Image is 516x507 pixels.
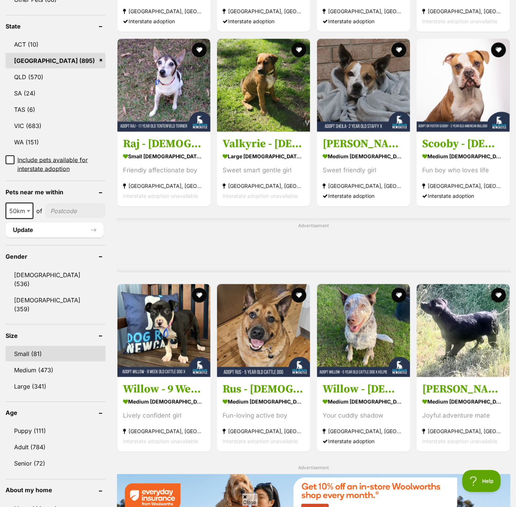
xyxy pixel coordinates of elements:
a: Adult (784) [6,440,106,455]
img: Scooby - 2 Year Old American Bulldog - American Bulldog [417,39,510,132]
img: Sheila - 2 Year Old Staffy X - American Staffordshire Terrier Dog [317,39,410,132]
img: Valkyrie - 4 Month Old Doberman X - Dobermann Dog [217,39,310,132]
header: State [6,23,106,30]
strong: [GEOGRAPHIC_DATA], [GEOGRAPHIC_DATA] [323,6,405,16]
button: favourite [292,288,306,303]
header: Size [6,332,106,339]
h3: Rus - [DEMOGRAPHIC_DATA] Cattle Dog [223,382,304,396]
div: Interstate adoption [422,191,504,201]
a: QLD (570) [6,69,106,85]
div: Interstate adoption [323,191,405,201]
a: SA (24) [6,85,106,101]
strong: medium [DEMOGRAPHIC_DATA] Dog [223,396,304,407]
header: Pets near me within [6,189,106,195]
span: Interstate adoption unavailable [422,438,497,444]
button: favourite [491,288,506,303]
div: Sweet smart gentle girl [223,165,304,175]
div: Fun boy who loves life [422,165,504,175]
a: Large (341) [6,379,106,394]
button: favourite [391,288,406,303]
button: favourite [192,43,206,57]
a: Willow - 9 Week Old Cattle Dog X medium [DEMOGRAPHIC_DATA] Dog Lively confident girl [GEOGRAPHIC_... [117,377,210,452]
div: Joyful adventure mate [422,411,504,421]
a: Valkyrie - [DEMOGRAPHIC_DATA] Doberman X large [DEMOGRAPHIC_DATA] Dog Sweet smart gentle girl [GE... [217,131,310,207]
span: Interstate adoption unavailable [123,193,198,199]
div: Interstate adoption [223,16,304,26]
strong: [GEOGRAPHIC_DATA], [GEOGRAPHIC_DATA] [323,426,405,436]
a: [PERSON_NAME] - [DEMOGRAPHIC_DATA] Staffy X medium [DEMOGRAPHIC_DATA] Dog Sweet friendly girl [GE... [317,131,410,207]
button: favourite [292,43,306,57]
div: Your cuddly shadow [323,411,405,421]
a: [DEMOGRAPHIC_DATA] (536) [6,267,106,292]
strong: [GEOGRAPHIC_DATA], [GEOGRAPHIC_DATA] [123,426,205,436]
a: [PERSON_NAME] medium [DEMOGRAPHIC_DATA] Dog Joyful adventure mate [GEOGRAPHIC_DATA], [GEOGRAPHIC_... [417,377,510,452]
h3: [PERSON_NAME] - [DEMOGRAPHIC_DATA] Staffy X [323,137,405,151]
strong: small [DEMOGRAPHIC_DATA] Dog [123,151,205,162]
span: of [36,207,42,215]
a: [DEMOGRAPHIC_DATA] (359) [6,292,106,317]
span: Interstate adoption unavailable [422,18,497,24]
img: Billie - Australian Kelpie Dog [417,284,510,377]
span: Advertisement [298,465,329,471]
strong: [GEOGRAPHIC_DATA], [GEOGRAPHIC_DATA] [422,6,504,16]
span: 50km [6,203,33,219]
h3: Willow - 9 Week Old Cattle Dog X [123,382,205,396]
h3: [PERSON_NAME] [422,382,504,396]
a: Medium (473) [6,362,106,378]
span: Close [242,493,258,506]
strong: [GEOGRAPHIC_DATA], [GEOGRAPHIC_DATA] [223,181,304,191]
h3: Willow - [DEMOGRAPHIC_DATA] Cattle Dog X Kelpie [323,382,405,396]
strong: medium [DEMOGRAPHIC_DATA] Dog [323,396,405,407]
div: Fun-loving active boy [223,411,304,421]
a: Willow - [DEMOGRAPHIC_DATA] Cattle Dog X Kelpie medium [DEMOGRAPHIC_DATA] Dog Your cuddly shadow ... [317,377,410,452]
span: Interstate adoption unavailable [223,438,298,444]
span: Include pets available for interstate adoption [17,155,106,173]
input: postcode [45,204,106,218]
h3: Raj - [DEMOGRAPHIC_DATA] Tenterfield Terrier [123,137,205,151]
img: Willow - 5 Year Old Cattle Dog X Kelpie - Australian Cattle Dog x Australian Kelpie Dog [317,284,410,377]
div: Interstate adoption [323,16,405,26]
strong: [GEOGRAPHIC_DATA], [GEOGRAPHIC_DATA] [422,181,504,191]
h3: Valkyrie - [DEMOGRAPHIC_DATA] Doberman X [223,137,304,151]
strong: large [DEMOGRAPHIC_DATA] Dog [223,151,304,162]
a: Scooby - [DEMOGRAPHIC_DATA] American Bulldog medium [DEMOGRAPHIC_DATA] Dog Fun boy who loves life... [417,131,510,207]
header: Gender [6,253,106,260]
strong: [GEOGRAPHIC_DATA], [GEOGRAPHIC_DATA] [123,6,205,16]
header: About my home [6,487,106,494]
strong: [GEOGRAPHIC_DATA], [GEOGRAPHIC_DATA] [323,181,405,191]
a: Puppy (111) [6,423,106,439]
strong: [GEOGRAPHIC_DATA], [GEOGRAPHIC_DATA] [422,426,504,436]
strong: medium [DEMOGRAPHIC_DATA] Dog [323,151,405,162]
a: TAS (6) [6,102,106,117]
img: Rus - 5 Year Old Cattle Dog - Australian Cattle Dog [217,284,310,377]
h3: Scooby - [DEMOGRAPHIC_DATA] American Bulldog [422,137,504,151]
header: Age [6,410,106,416]
div: Lively confident girl [123,411,205,421]
button: favourite [192,288,206,303]
strong: [GEOGRAPHIC_DATA], [GEOGRAPHIC_DATA] [223,6,304,16]
strong: medium [DEMOGRAPHIC_DATA] Dog [422,396,504,407]
a: Raj - [DEMOGRAPHIC_DATA] Tenterfield Terrier small [DEMOGRAPHIC_DATA] Dog Friendly affectionate b... [117,131,210,207]
div: Advertisement [117,218,510,272]
span: Interstate adoption unavailable [223,193,298,199]
a: WA (151) [6,134,106,150]
button: favourite [491,43,506,57]
a: [GEOGRAPHIC_DATA] (895) [6,53,106,68]
button: favourite [391,43,406,57]
iframe: Help Scout Beacon - Open [462,470,501,492]
a: Senior (72) [6,456,106,471]
strong: [GEOGRAPHIC_DATA], [GEOGRAPHIC_DATA] [123,181,205,191]
strong: medium [DEMOGRAPHIC_DATA] Dog [422,151,504,162]
div: Interstate adoption [123,16,205,26]
button: Update [6,223,104,238]
div: Interstate adoption [323,436,405,446]
span: Interstate adoption unavailable [123,438,198,444]
a: Include pets available for interstate adoption [6,155,106,173]
strong: medium [DEMOGRAPHIC_DATA] Dog [123,396,205,407]
span: 50km [6,206,33,216]
strong: [GEOGRAPHIC_DATA], [GEOGRAPHIC_DATA] [223,426,304,436]
div: Sweet friendly girl [323,165,405,175]
a: Rus - [DEMOGRAPHIC_DATA] Cattle Dog medium [DEMOGRAPHIC_DATA] Dog Fun-loving active boy [GEOGRAPH... [217,377,310,452]
img: Willow - 9 Week Old Cattle Dog X - Australian Cattle Dog [117,284,210,377]
a: Small (81) [6,346,106,362]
